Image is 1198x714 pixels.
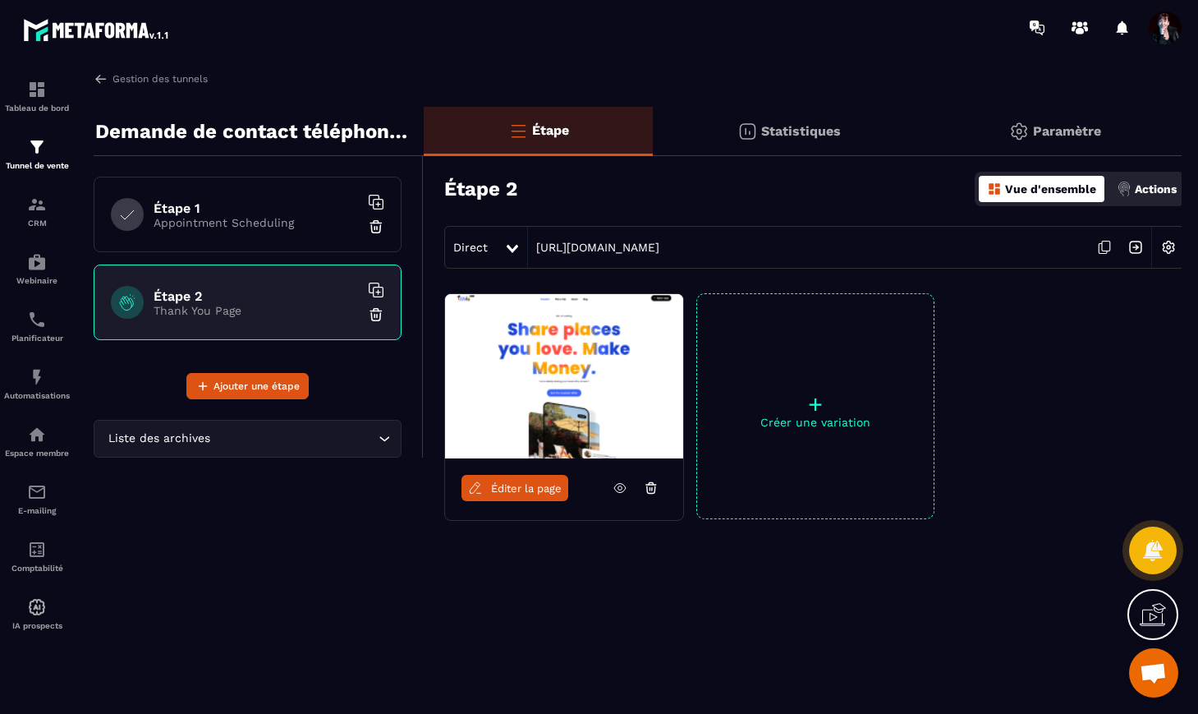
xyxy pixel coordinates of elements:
h6: Étape 1 [154,200,359,216]
p: IA prospects [4,621,70,630]
span: Liste des archives [104,430,213,448]
p: Appointment Scheduling [154,216,359,229]
img: image [445,294,683,458]
img: automations [27,425,47,445]
p: Espace membre [4,449,70,458]
input: Search for option [213,430,374,448]
div: Search for option [94,420,402,458]
p: Comptabilité [4,564,70,573]
span: Ajouter une étape [213,378,300,394]
img: actions.d6e523a2.png [1117,182,1131,196]
a: Éditer la page [461,475,568,501]
img: formation [27,195,47,214]
a: formationformationCRM [4,182,70,240]
h6: Étape 2 [154,288,359,304]
img: automations [27,367,47,387]
img: stats.20deebd0.svg [737,122,757,141]
img: dashboard-orange.40269519.svg [987,182,1002,196]
img: scheduler [27,310,47,329]
a: formationformationTunnel de vente [4,125,70,182]
p: Webinaire [4,276,70,285]
p: Étape [532,122,569,138]
p: + [697,393,934,416]
p: Créer une variation [697,416,934,429]
img: formation [27,137,47,157]
img: trash [368,306,384,323]
span: Direct [453,241,488,254]
img: setting-gr.5f69749f.svg [1009,122,1029,141]
p: Thank You Page [154,304,359,317]
button: Ajouter une étape [186,373,309,399]
img: accountant [27,540,47,560]
a: automationsautomationsAutomatisations [4,355,70,412]
a: schedulerschedulerPlanificateur [4,297,70,355]
a: emailemailE-mailing [4,470,70,527]
img: setting-w.858f3a88.svg [1153,232,1184,263]
p: Demande de contact téléphonique [95,115,411,148]
a: Ouvrir le chat [1129,648,1178,698]
img: trash [368,219,384,235]
p: Actions [1135,182,1177,196]
p: Statistiques [761,123,841,139]
img: bars-o.4a397970.svg [508,121,528,140]
img: automations [27,252,47,272]
a: accountantaccountantComptabilité [4,527,70,585]
img: arrow-next.bcc2205e.svg [1120,232,1151,263]
p: Tunnel de vente [4,161,70,170]
img: logo [23,15,171,44]
a: automationsautomationsEspace membre [4,412,70,470]
img: arrow [94,71,108,86]
p: Automatisations [4,391,70,400]
img: automations [27,597,47,617]
img: formation [27,80,47,99]
p: CRM [4,219,70,228]
p: Vue d'ensemble [1005,182,1096,196]
a: Gestion des tunnels [94,71,208,86]
p: E-mailing [4,506,70,515]
p: Paramètre [1033,123,1101,139]
span: Éditer la page [491,482,562,495]
a: [URL][DOMAIN_NAME] [528,241,659,254]
p: Tableau de bord [4,104,70,113]
a: formationformationTableau de bord [4,67,70,125]
a: automationsautomationsWebinaire [4,240,70,297]
p: Planificateur [4,334,70,343]
h3: Étape 2 [444,177,517,200]
img: email [27,482,47,502]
